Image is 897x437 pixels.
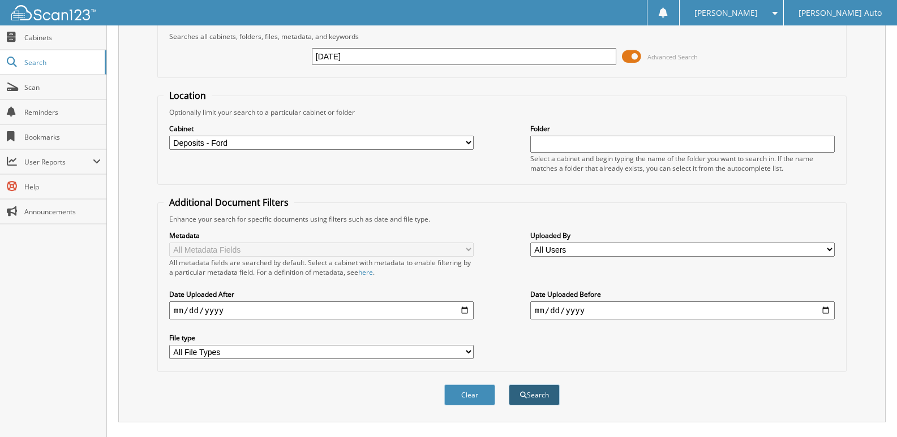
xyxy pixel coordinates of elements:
[24,33,101,42] span: Cabinets
[509,384,560,405] button: Search
[164,89,212,102] legend: Location
[530,154,835,173] div: Select a cabinet and begin typing the name of the folder you want to search in. If the name match...
[24,132,101,142] span: Bookmarks
[358,267,373,277] a: here
[530,231,835,240] label: Uploaded By
[164,214,840,224] div: Enhance your search for specific documents using filters such as date and file type.
[169,231,474,240] label: Metadata
[169,258,474,277] div: All metadata fields are searched by default. Select a cabinet with metadata to enable filtering b...
[11,5,96,20] img: scan123-logo-white.svg
[24,182,101,192] span: Help
[24,157,93,167] span: User Reports
[24,107,101,117] span: Reminders
[164,32,840,41] div: Searches all cabinets, folders, files, metadata, and keywords
[24,207,101,217] span: Announcements
[169,301,474,319] input: start
[694,10,758,16] span: [PERSON_NAME]
[169,124,474,133] label: Cabinet
[24,83,101,92] span: Scan
[530,301,835,319] input: end
[24,58,99,67] span: Search
[840,383,897,437] iframe: Chat Widget
[444,384,495,405] button: Clear
[799,10,882,16] span: [PERSON_NAME] Auto
[530,289,835,299] label: Date Uploaded Before
[169,289,474,299] label: Date Uploaded After
[647,53,698,61] span: Advanced Search
[169,333,474,343] label: File type
[530,124,835,133] label: Folder
[164,107,840,117] div: Optionally limit your search to a particular cabinet or folder
[164,196,294,209] legend: Additional Document Filters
